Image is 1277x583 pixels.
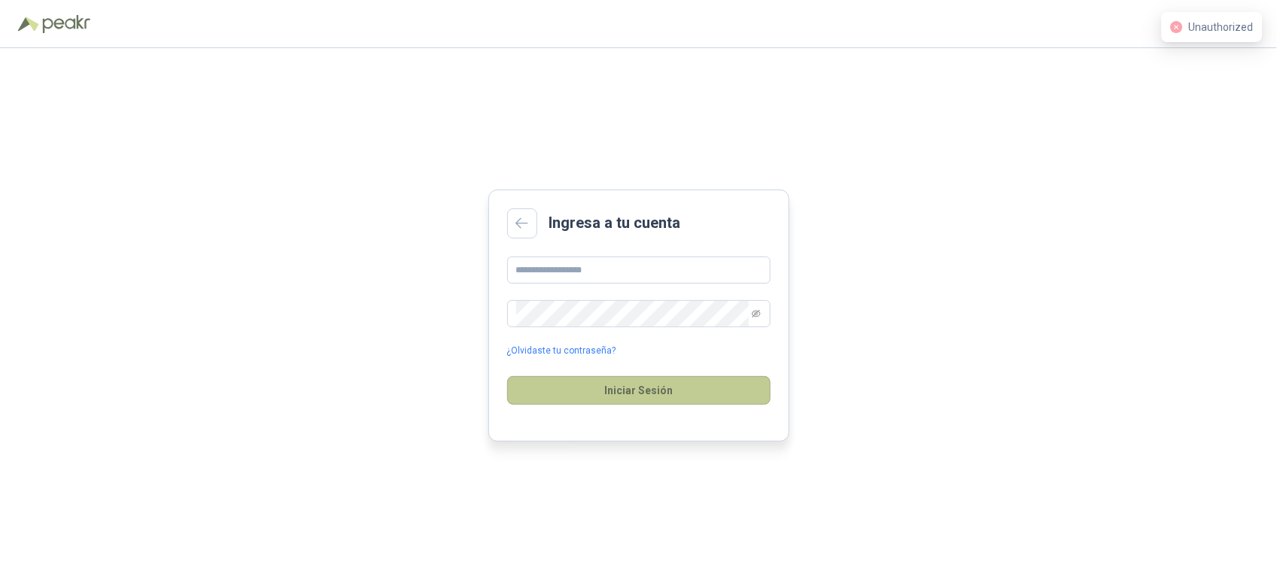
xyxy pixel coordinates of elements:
[42,15,90,33] img: Peakr
[18,17,39,32] img: Logo
[1170,21,1182,33] span: close-circle
[549,211,681,235] h2: Ingresa a tu cuenta
[752,309,761,318] span: eye-invisible
[507,344,616,358] a: ¿Olvidaste tu contraseña?
[507,376,771,405] button: Iniciar Sesión
[1188,21,1253,33] span: Unauthorized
